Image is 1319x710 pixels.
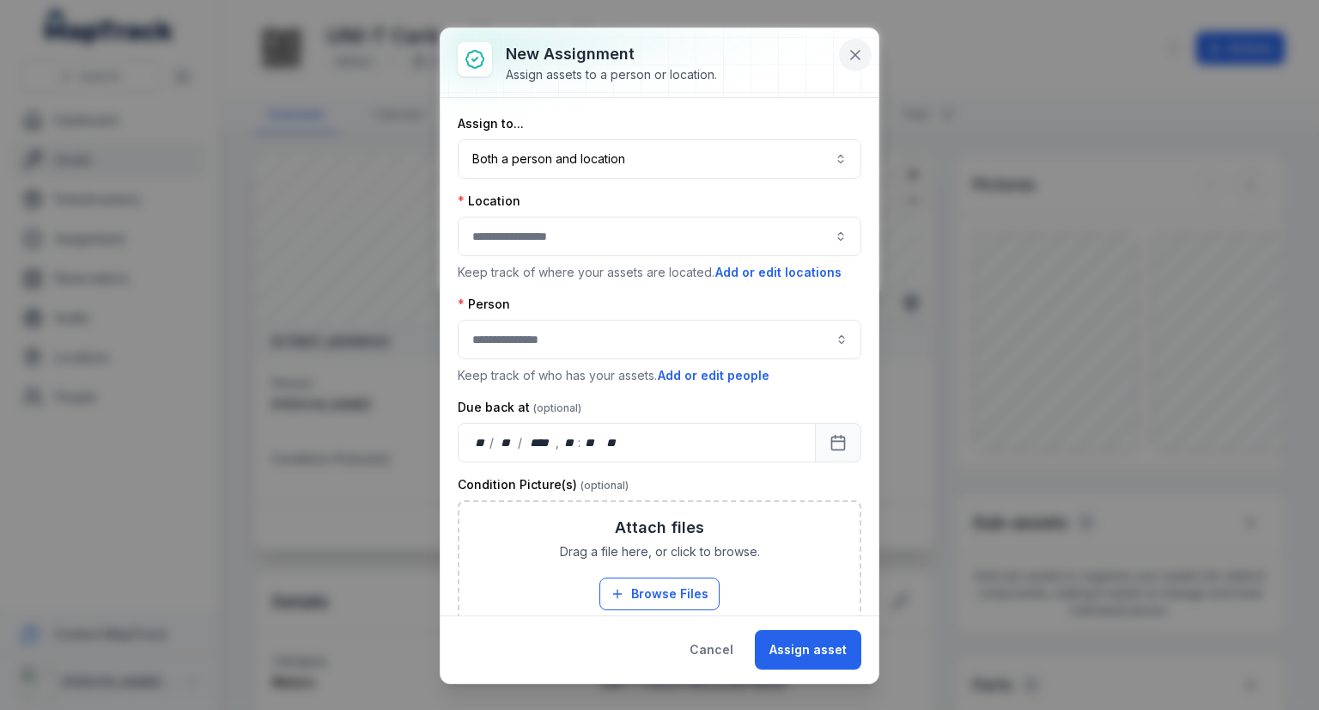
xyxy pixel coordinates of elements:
[560,543,760,560] span: Drag a file here, or click to browse.
[561,434,578,451] div: hour,
[489,434,495,451] div: /
[458,296,510,313] label: Person
[599,578,720,610] button: Browse Files
[495,434,519,451] div: month,
[675,630,748,670] button: Cancel
[755,630,861,670] button: Assign asset
[458,366,861,385] p: Keep track of who has your assets.
[458,115,524,132] label: Assign to...
[524,434,556,451] div: year,
[657,366,770,385] button: Add or edit people
[458,139,861,179] button: Both a person and location
[506,66,717,83] div: Assign assets to a person or location.
[603,434,622,451] div: am/pm,
[506,42,717,66] h3: New assignment
[458,476,629,493] label: Condition Picture(s)
[556,434,561,451] div: ,
[518,434,524,451] div: /
[815,423,861,462] button: Calendar
[458,193,520,210] label: Location
[714,263,842,282] button: Add or edit locations
[615,516,704,540] h3: Attach files
[582,434,599,451] div: minute,
[458,399,581,416] label: Due back at
[472,434,489,451] div: day,
[458,320,861,359] input: assignment-add:person-label
[578,434,582,451] div: :
[458,263,861,282] p: Keep track of where your assets are located.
